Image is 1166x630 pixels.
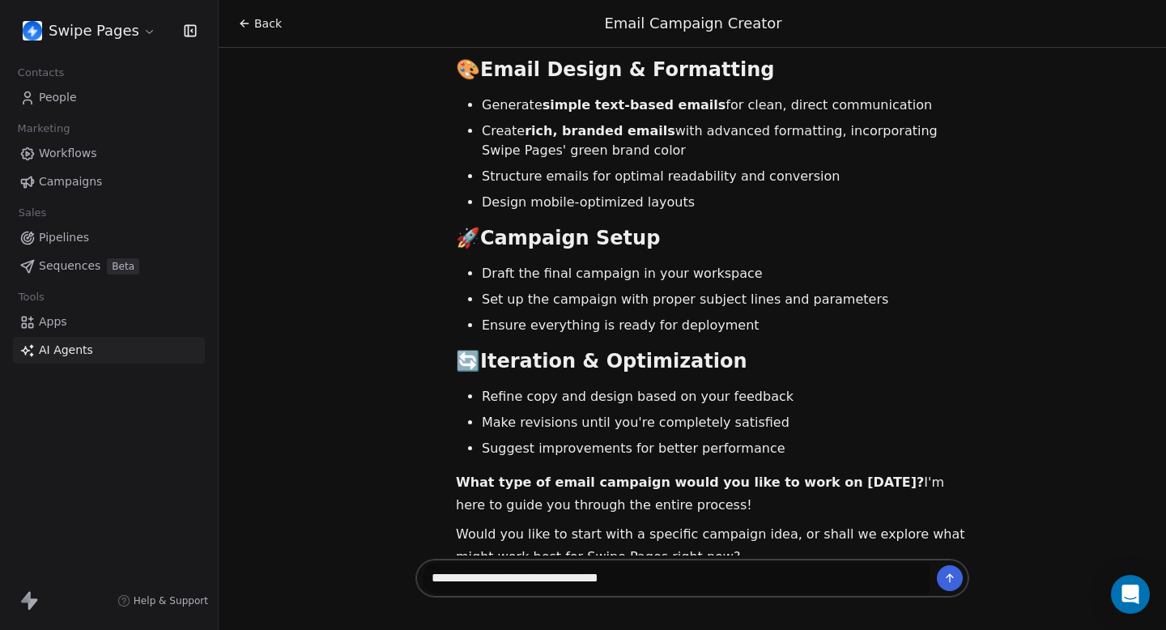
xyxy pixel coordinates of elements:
li: Create with advanced formatting, incorporating Swipe Pages' green brand color [482,121,969,160]
h2: 🚀 [456,225,969,251]
a: Workflows [13,140,205,167]
li: Generate for clean, direct communication [482,96,969,115]
a: Apps [13,309,205,335]
button: Swipe Pages [19,17,160,45]
p: Would you like to start with a specific campaign idea, or shall we explore what might work best f... [456,523,969,568]
a: SequencesBeta [13,253,205,279]
strong: Iteration & Optimization [480,350,747,372]
span: Sequences [39,258,100,275]
span: AI Agents [39,342,93,359]
span: Swipe Pages [49,20,139,41]
strong: What type of email campaign would you like to work on [DATE]? [456,475,924,490]
span: Contacts [11,61,71,85]
span: People [39,89,77,106]
li: Design mobile-optimized layouts [482,193,969,212]
span: Email Campaign Creator [605,15,782,32]
h2: 🎨 [456,57,969,83]
h2: 🔄 [456,348,969,374]
li: Structure emails for optimal readability and conversion [482,167,969,186]
span: Sales [11,201,53,225]
a: Pipelines [13,224,205,251]
a: Help & Support [117,594,208,607]
strong: Email Design & Formatting [480,58,774,81]
strong: Campaign Setup [480,227,660,249]
span: Beta [107,258,139,275]
span: Apps [39,313,67,330]
a: Campaigns [13,168,205,195]
li: Set up the campaign with proper subject lines and parameters [482,290,969,309]
li: Draft the final campaign in your workspace [482,264,969,283]
img: user_01J93QE9VH11XXZQZDP4TWZEES.jpg [23,21,42,40]
a: People [13,84,205,111]
div: Open Intercom Messenger [1111,575,1150,614]
span: Pipelines [39,229,89,246]
li: Make revisions until you're completely satisfied [482,413,969,432]
a: AI Agents [13,337,205,364]
span: Tools [11,285,51,309]
span: Campaigns [39,173,102,190]
strong: rich, branded emails [525,123,675,138]
li: Suggest improvements for better performance [482,439,969,458]
li: Ensure everything is ready for deployment [482,316,969,335]
p: I'm here to guide you through the entire process! [456,471,969,517]
li: Refine copy and design based on your feedback [482,387,969,407]
span: Marketing [11,117,77,141]
span: Help & Support [134,594,208,607]
strong: simple text-based emails [543,97,726,113]
span: Back [254,15,282,32]
span: Workflows [39,145,97,162]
